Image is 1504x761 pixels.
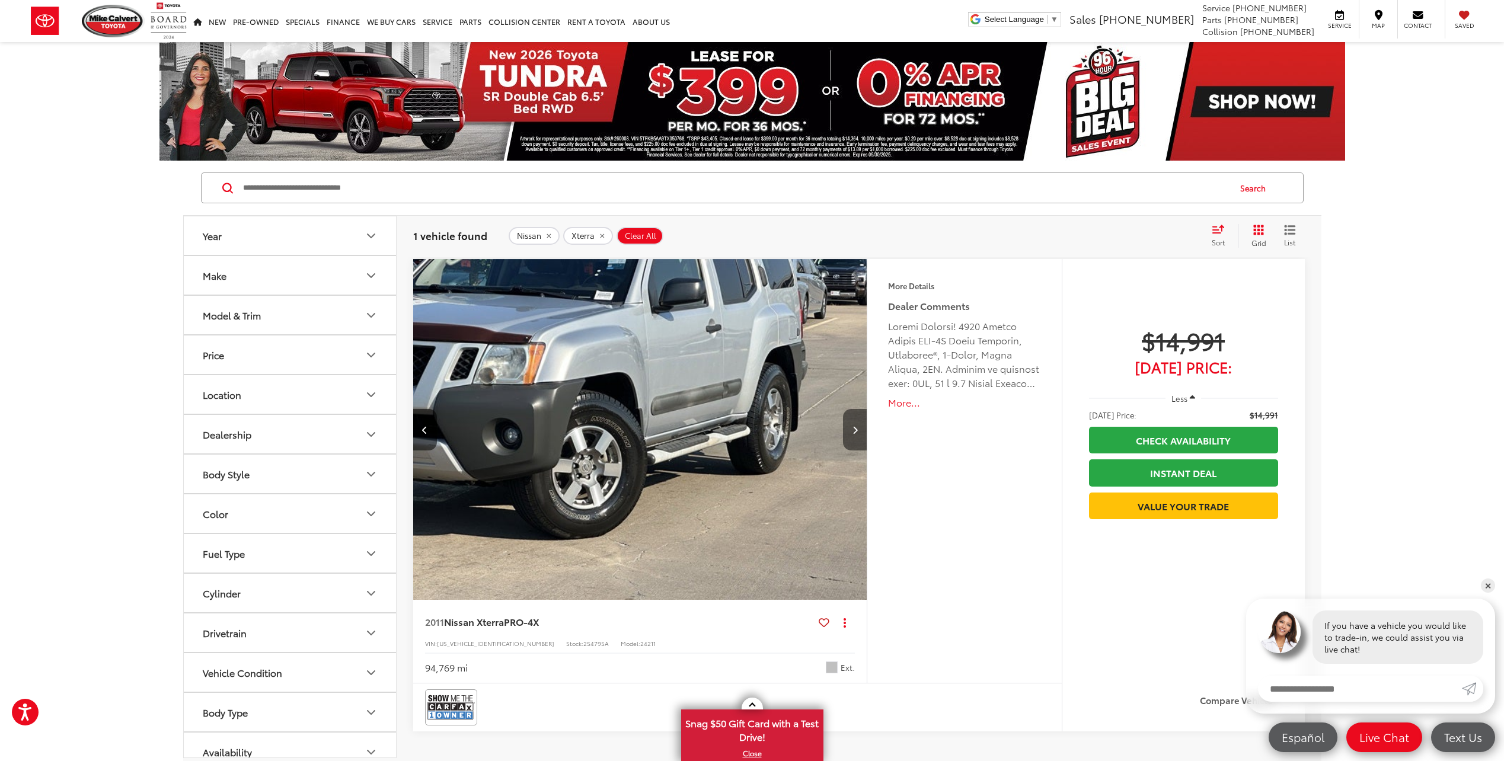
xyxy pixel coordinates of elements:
span: List [1284,237,1296,247]
div: Dealership [203,429,251,440]
div: 94,769 mi [425,661,468,674]
div: Location [203,389,241,400]
a: 2011Nissan XterraPRO-4X [425,615,815,628]
div: Body Type [364,705,378,720]
span: [PHONE_NUMBER] [1224,14,1298,25]
button: remove Nissan [509,227,560,245]
button: PricePrice [184,335,397,374]
div: Loremi Dolorsi! 4920 Ametco Adipis ELI-4S Doeiu Temporin, Utlaboree®, 1-Dolor, Magna Aliqua, 2EN.... [888,319,1040,390]
span: [PHONE_NUMBER] [1240,25,1314,37]
a: Value Your Trade [1089,493,1278,519]
button: CylinderCylinder [184,574,397,612]
h4: More Details [888,282,1040,290]
button: YearYear [184,216,397,255]
div: Drivetrain [203,627,247,638]
div: Make [203,270,226,281]
span: Snag $50 Gift Card with a Test Drive! [682,711,822,747]
div: 2011 Nissan Xterra PRO-4X 2 [412,259,868,600]
span: 1 vehicle found [413,228,487,242]
span: Xterra [571,231,595,241]
span: Model: [621,639,640,648]
div: Vehicle Condition [203,667,282,678]
div: Availability [364,745,378,759]
div: Model & Trim [364,308,378,322]
button: Fuel TypeFuel Type [184,534,397,573]
span: Parts [1202,14,1222,25]
span: 2011 [425,615,444,628]
span: PRO-4X [504,615,539,628]
span: Map [1365,21,1391,30]
span: 254795A [583,639,609,648]
span: $14,991 [1089,325,1278,355]
button: Search [1229,173,1283,203]
a: Select Language​ [985,15,1058,24]
span: Text Us [1438,730,1488,744]
div: Drivetrain [364,626,378,640]
span: Service [1326,21,1353,30]
span: Select Language [985,15,1044,24]
button: Clear All [617,227,663,245]
span: Less [1171,393,1187,404]
a: Text Us [1431,722,1495,752]
button: List View [1275,224,1305,248]
button: remove Xterra [563,227,613,245]
div: Year [203,230,222,241]
span: ▼ [1050,15,1058,24]
button: Model & TrimModel & Trim [184,296,397,334]
input: Enter your message [1258,676,1462,702]
span: Sales [1069,11,1096,27]
input: Search by Make, Model, or Keyword [242,174,1229,202]
div: Year [364,229,378,243]
div: Color [364,507,378,521]
img: New 2026 Toyota Tundra [159,42,1345,161]
a: Submit [1462,676,1483,702]
button: DrivetrainDrivetrain [184,613,397,652]
div: Vehicle Condition [364,666,378,680]
span: Nissan [517,231,541,241]
div: Fuel Type [203,548,245,559]
span: [PHONE_NUMBER] [1099,11,1194,27]
span: Saved [1451,21,1477,30]
span: Grid [1251,238,1266,248]
a: Español [1269,722,1337,752]
button: Previous image [413,409,437,450]
button: Next image [843,409,867,450]
span: [PHONE_NUMBER] [1232,2,1307,14]
span: Collision [1202,25,1238,37]
span: VIN: [425,639,437,648]
span: Español [1276,730,1330,744]
button: Vehicle ConditionVehicle Condition [184,653,397,692]
span: [DATE] Price: [1089,409,1136,421]
h5: Dealer Comments [888,299,1040,313]
span: Silver Lightning [826,661,838,673]
button: Body TypeBody Type [184,693,397,731]
span: [US_VEHICLE_IDENTIFICATION_NUMBER] [437,639,554,648]
span: Live Chat [1353,730,1415,744]
img: Agent profile photo [1258,610,1301,653]
div: Fuel Type [364,546,378,561]
span: Nissan Xterra [444,615,504,628]
div: Price [203,349,224,360]
img: 2011 Nissan Xterra PRO-4X [412,259,868,601]
div: Cylinder [203,587,241,599]
div: Dealership [364,427,378,442]
div: Body Style [364,467,378,481]
button: Select sort value [1206,224,1238,248]
button: DealershipDealership [184,415,397,453]
div: Availability [203,746,252,757]
a: 2011 Nissan Xterra PRO-4X2011 Nissan Xterra PRO-4X2011 Nissan Xterra PRO-4X2011 Nissan Xterra PRO-4X [412,259,868,600]
span: Ext. [841,662,855,673]
div: Body Type [203,706,248,718]
span: $14,991 [1250,409,1278,421]
span: [DATE] Price: [1089,361,1278,373]
label: Compare Vehicle [1200,695,1293,707]
img: View CARFAX report [427,692,475,723]
button: ColorColor [184,494,397,533]
span: dropdown dots [844,618,846,627]
span: Service [1202,2,1230,14]
a: Check Availability [1089,427,1278,453]
div: Make [364,268,378,283]
button: Actions [834,612,855,632]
